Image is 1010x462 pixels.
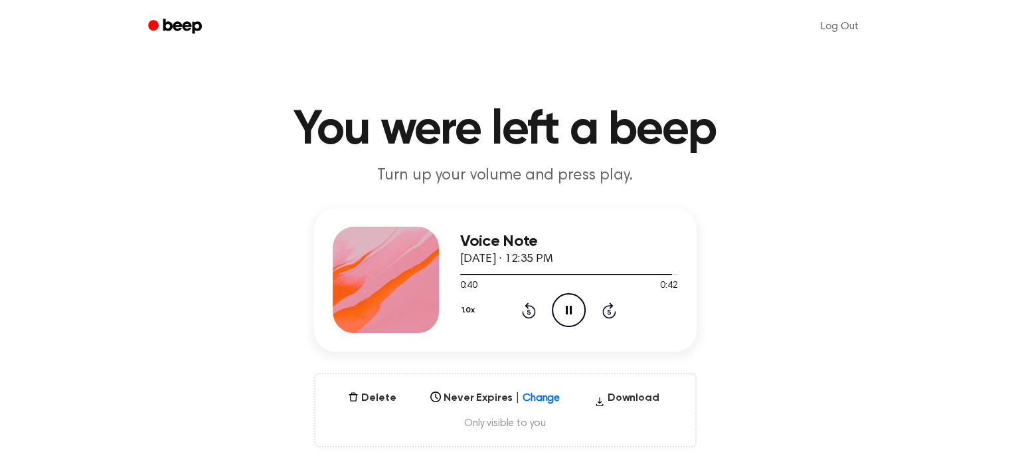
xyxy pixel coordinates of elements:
[460,253,553,265] span: [DATE] · 12:35 PM
[343,390,401,406] button: Delete
[460,299,480,322] button: 1.0x
[331,417,679,430] span: Only visible to you
[460,279,477,293] span: 0:40
[460,233,678,251] h3: Voice Note
[165,106,845,154] h1: You were left a beep
[139,14,214,40] a: Beep
[660,279,677,293] span: 0:42
[589,390,665,411] button: Download
[250,165,760,187] p: Turn up your volume and press play.
[807,11,872,43] a: Log Out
